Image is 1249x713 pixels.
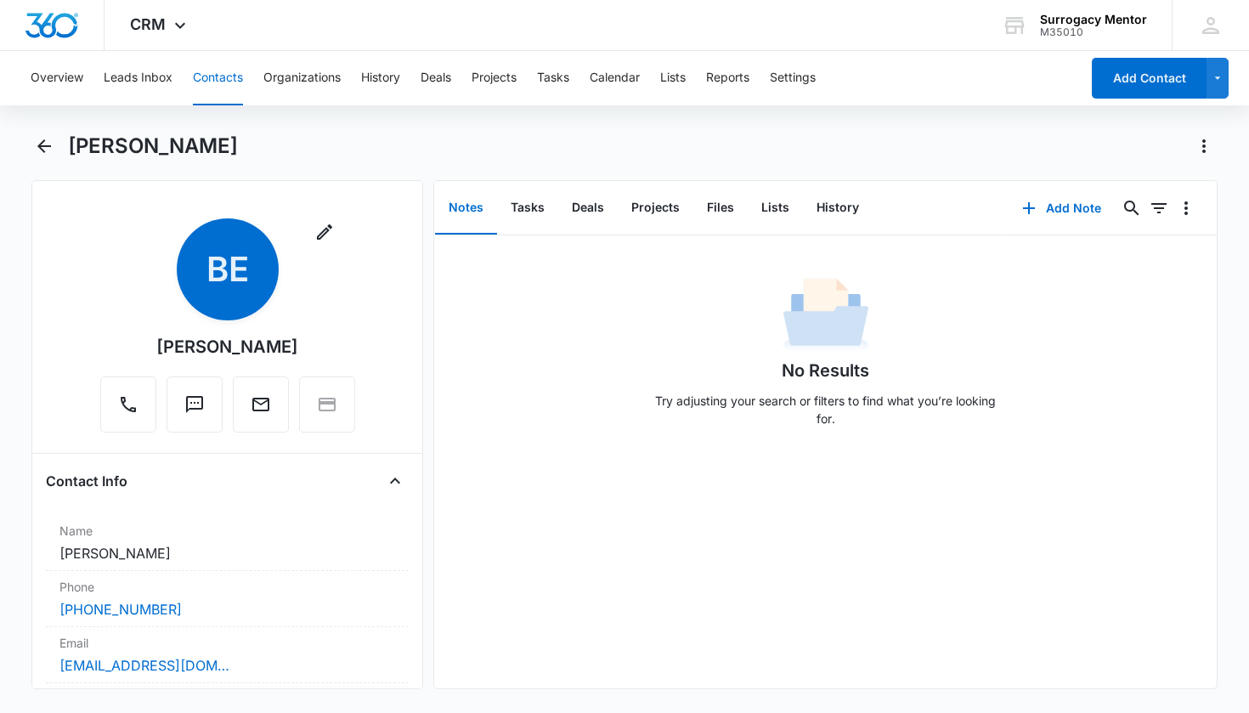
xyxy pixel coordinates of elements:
button: Tasks [537,51,569,105]
button: Back [31,133,58,160]
button: Organizations [263,51,341,105]
h1: No Results [782,358,869,383]
div: account id [1040,26,1147,38]
button: Add Note [1005,188,1118,229]
button: Deals [558,182,618,235]
a: Text [167,403,223,417]
a: [EMAIL_ADDRESS][DOMAIN_NAME] [59,655,229,676]
button: Calendar [590,51,640,105]
div: Name[PERSON_NAME] [46,515,410,571]
button: Overflow Menu [1173,195,1200,222]
button: Search... [1118,195,1145,222]
label: Phone [59,578,396,596]
img: No Data [783,273,868,358]
button: Actions [1190,133,1218,160]
button: Leads Inbox [104,51,172,105]
button: Text [167,376,223,433]
div: account name [1040,13,1147,26]
button: History [803,182,873,235]
dd: [PERSON_NAME] [59,543,396,563]
button: Reports [706,51,749,105]
div: Email[EMAIL_ADDRESS][DOMAIN_NAME] [46,627,410,683]
button: History [361,51,400,105]
button: Files [693,182,748,235]
label: Name [59,522,396,540]
div: [PERSON_NAME] [156,334,298,359]
h1: [PERSON_NAME] [68,133,238,159]
button: Lists [748,182,803,235]
button: Add Contact [1092,58,1207,99]
button: Close [381,467,409,495]
button: Lists [660,51,686,105]
a: Email [233,403,289,417]
button: Email [233,376,289,433]
a: Call [100,403,156,417]
h4: Contact Info [46,471,127,491]
button: Overview [31,51,83,105]
span: BE [177,218,279,320]
button: Notes [435,182,497,235]
button: Filters [1145,195,1173,222]
button: Tasks [497,182,558,235]
div: Phone[PHONE_NUMBER] [46,571,410,627]
button: Call [100,376,156,433]
button: Settings [770,51,816,105]
p: Try adjusting your search or filters to find what you’re looking for. [647,392,1004,427]
button: Deals [421,51,451,105]
label: Email [59,634,396,652]
button: Projects [618,182,693,235]
button: Contacts [193,51,243,105]
button: Projects [472,51,517,105]
a: [PHONE_NUMBER] [59,599,182,620]
span: CRM [130,15,166,33]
